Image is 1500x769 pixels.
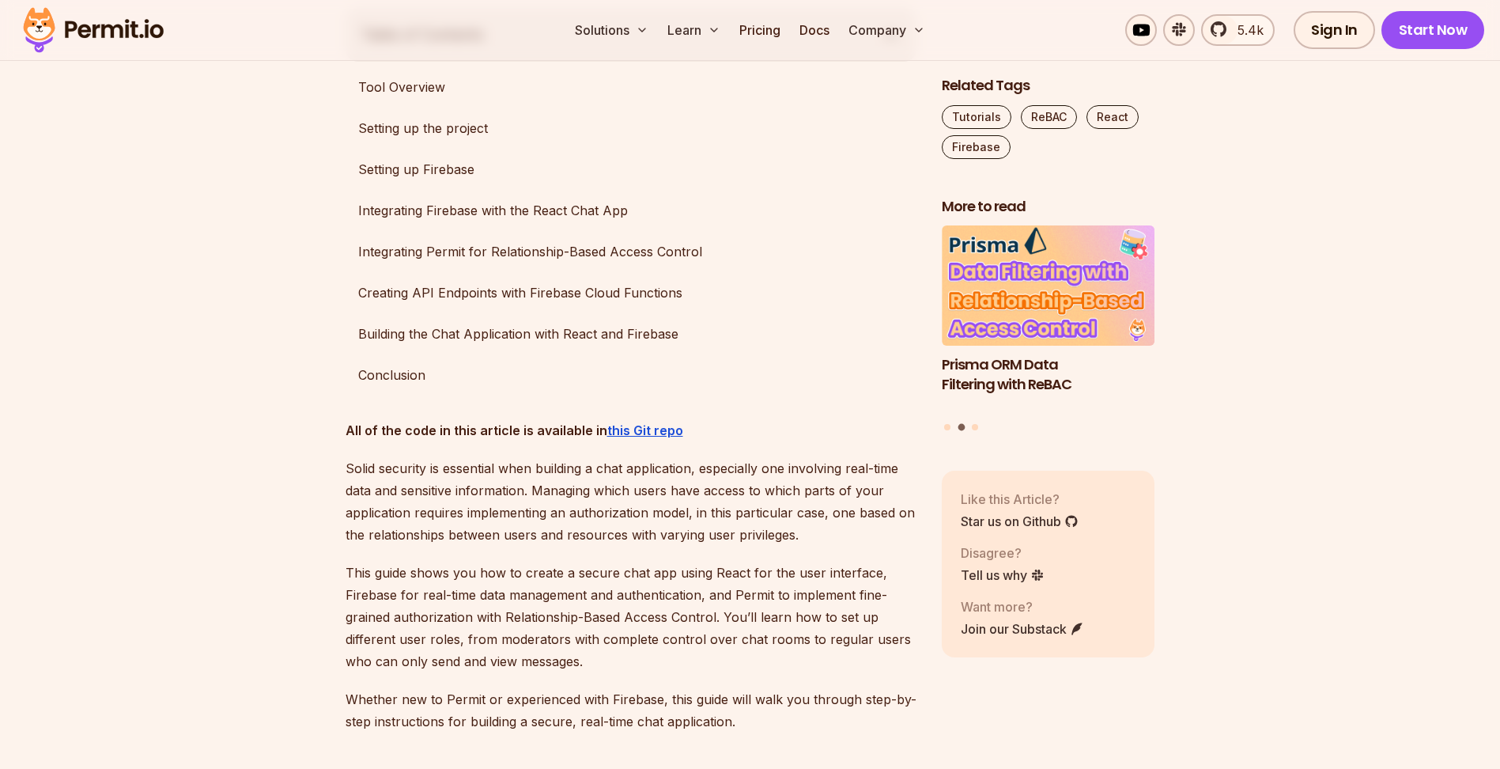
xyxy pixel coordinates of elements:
a: Sign In [1294,11,1375,49]
h3: Prisma ORM Data Filtering with ReBAC [942,355,1155,395]
button: Go to slide 3 [972,424,978,430]
a: Star us on Github [961,512,1079,531]
h2: Related Tags [942,76,1155,96]
img: Prisma ORM Data Filtering with ReBAC [942,226,1155,347]
a: Docs [793,14,836,46]
button: Go to slide 2 [958,424,965,431]
a: Setting up the project [346,112,916,144]
a: Start Now [1381,11,1485,49]
p: Whether new to Permit or experienced with Firebase, this guide will walk you through step-by-step... [346,688,916,733]
span: 5.4k [1228,21,1264,40]
a: 5.4k [1201,14,1275,46]
a: this Git repo [607,422,683,438]
a: Conclusion [346,359,916,391]
a: Join our Substack [961,619,1084,638]
a: Integrating Firebase with the React Chat App [346,195,916,226]
button: Solutions [569,14,655,46]
button: Company [842,14,931,46]
p: Disagree? [961,544,1045,563]
a: Integrating Permit for Relationship-Based Access Control [346,236,916,267]
p: Like this Article? [961,490,1079,509]
a: Creating API Endpoints with Firebase Cloud Functions [346,277,916,309]
div: Posts [942,226,1155,434]
button: Go to slide 1 [944,424,950,430]
a: Building the Chat Application with React and Firebase [346,318,916,350]
p: This guide shows you how to create a secure chat app using React for the user interface, Firebase... [346,562,916,672]
a: Pricing [733,14,787,46]
p: Want more? [961,597,1084,616]
a: React [1086,105,1139,129]
li: 2 of 3 [942,226,1155,415]
a: Tutorials [942,105,1011,129]
a: Prisma ORM Data Filtering with ReBACPrisma ORM Data Filtering with ReBAC [942,226,1155,415]
h2: More to read [942,197,1155,217]
img: Permit logo [16,3,171,57]
a: Tell us why [961,566,1045,585]
p: Solid security is essential when building a chat application, especially one involving real-time ... [346,457,916,546]
a: Firebase [942,135,1011,159]
a: Tool Overview [346,71,916,103]
a: ReBAC [1021,105,1077,129]
button: Learn [661,14,727,46]
a: Setting up Firebase [346,153,916,185]
strong: All of the code in this article is available in [346,422,607,438]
